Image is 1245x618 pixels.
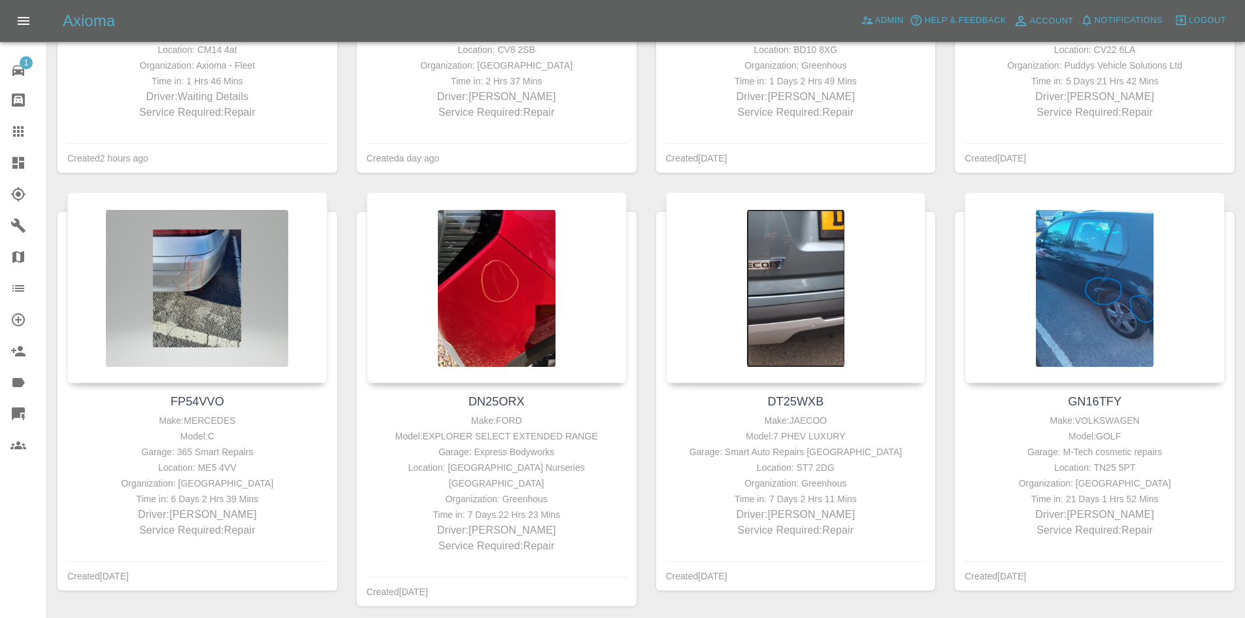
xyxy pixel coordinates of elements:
div: Created [DATE] [666,568,727,584]
button: Help & Feedback [906,10,1009,31]
div: Organization: Axioma - Fleet [71,58,324,73]
div: Time in: 1 Days 2 Hrs 49 Mins [669,73,923,89]
button: Open drawer [8,5,39,37]
p: Driver: Waiting Details [71,89,324,105]
div: Location: CM14 4at [71,42,324,58]
div: Organization: Greenhous [370,491,623,507]
div: Model: C [71,428,324,444]
p: Service Required: Repair [968,105,1221,120]
span: Help & Feedback [924,13,1006,28]
div: Model: EXPLORER SELECT EXTENDED RANGE [370,428,623,444]
div: Garage: Smart Auto Repairs [GEOGRAPHIC_DATA] [669,444,923,460]
p: Service Required: Repair [370,538,623,554]
div: Make: VOLKSWAGEN [968,413,1221,428]
div: Organization: [GEOGRAPHIC_DATA] [370,58,623,73]
div: Time in: 5 Days 21 Hrs 42 Mins [968,73,1221,89]
div: Location: CV22 6LA [968,42,1221,58]
a: Account [1010,10,1077,31]
div: Organization: Greenhous [669,58,923,73]
p: Service Required: Repair [968,523,1221,538]
div: Location: ME5 4VV [71,460,324,475]
h5: Axioma [63,10,115,31]
a: DN25ORX [469,395,525,408]
div: Location: [GEOGRAPHIC_DATA] Nurseries [GEOGRAPHIC_DATA] [370,460,623,491]
p: Service Required: Repair [669,105,923,120]
a: DT25WXB [767,395,823,408]
div: Time in: 1 Hrs 46 Mins [71,73,324,89]
div: Model: 7 PHEV LUXURY [669,428,923,444]
button: Notifications [1077,10,1166,31]
span: 1 [20,56,33,69]
p: Service Required: Repair [669,523,923,538]
p: Service Required: Repair [71,105,324,120]
p: Service Required: Repair [71,523,324,538]
div: Organization: [GEOGRAPHIC_DATA] [968,475,1221,491]
p: Service Required: Repair [370,105,623,120]
div: Created a day ago [367,150,439,166]
div: Garage: Express Bodyworks [370,444,623,460]
p: Driver: [PERSON_NAME] [968,89,1221,105]
div: Time in: 7 Days 2 Hrs 11 Mins [669,491,923,507]
div: Created 2 hours ago [67,150,148,166]
p: Driver: [PERSON_NAME] [669,507,923,523]
div: Make: FORD [370,413,623,428]
div: Make: JAECOO [669,413,923,428]
div: Time in: 6 Days 2 Hrs 39 Mins [71,491,324,507]
p: Driver: [PERSON_NAME] [370,523,623,538]
div: Created [DATE] [965,150,1026,166]
div: Created [DATE] [367,584,428,600]
div: Time in: 2 Hrs 37 Mins [370,73,623,89]
div: Organization: Puddys Vehicle Solutions Ltd [968,58,1221,73]
span: Admin [875,13,904,28]
div: Created [DATE] [666,150,727,166]
div: Created [DATE] [67,568,129,584]
p: Driver: [PERSON_NAME] [968,507,1221,523]
div: Time in: 21 Days 1 Hrs 52 Mins [968,491,1221,507]
div: Created [DATE] [965,568,1026,584]
button: Logout [1171,10,1229,31]
p: Driver: [PERSON_NAME] [370,89,623,105]
span: Logout [1189,13,1226,28]
div: Location: TN25 5PT [968,460,1221,475]
div: Make: MERCEDES [71,413,324,428]
div: Garage: 365 Smart Repairs [71,444,324,460]
div: Organization: [GEOGRAPHIC_DATA] [71,475,324,491]
div: Organization: Greenhous [669,475,923,491]
div: Model: GOLF [968,428,1221,444]
div: Location: ST7 2DG [669,460,923,475]
div: Garage: M-Tech cosmetic repairs [968,444,1221,460]
div: Location: CV8 2SB [370,42,623,58]
p: Driver: [PERSON_NAME] [669,89,923,105]
span: Account [1030,14,1074,29]
span: Notifications [1095,13,1163,28]
div: Time in: 7 Days 22 Hrs 23 Mins [370,507,623,523]
a: Admin [857,10,907,31]
a: GN16TFY [1068,395,1121,408]
p: Driver: [PERSON_NAME] [71,507,324,523]
div: Location: BD10 8XG [669,42,923,58]
a: FP54VVO [171,395,224,408]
